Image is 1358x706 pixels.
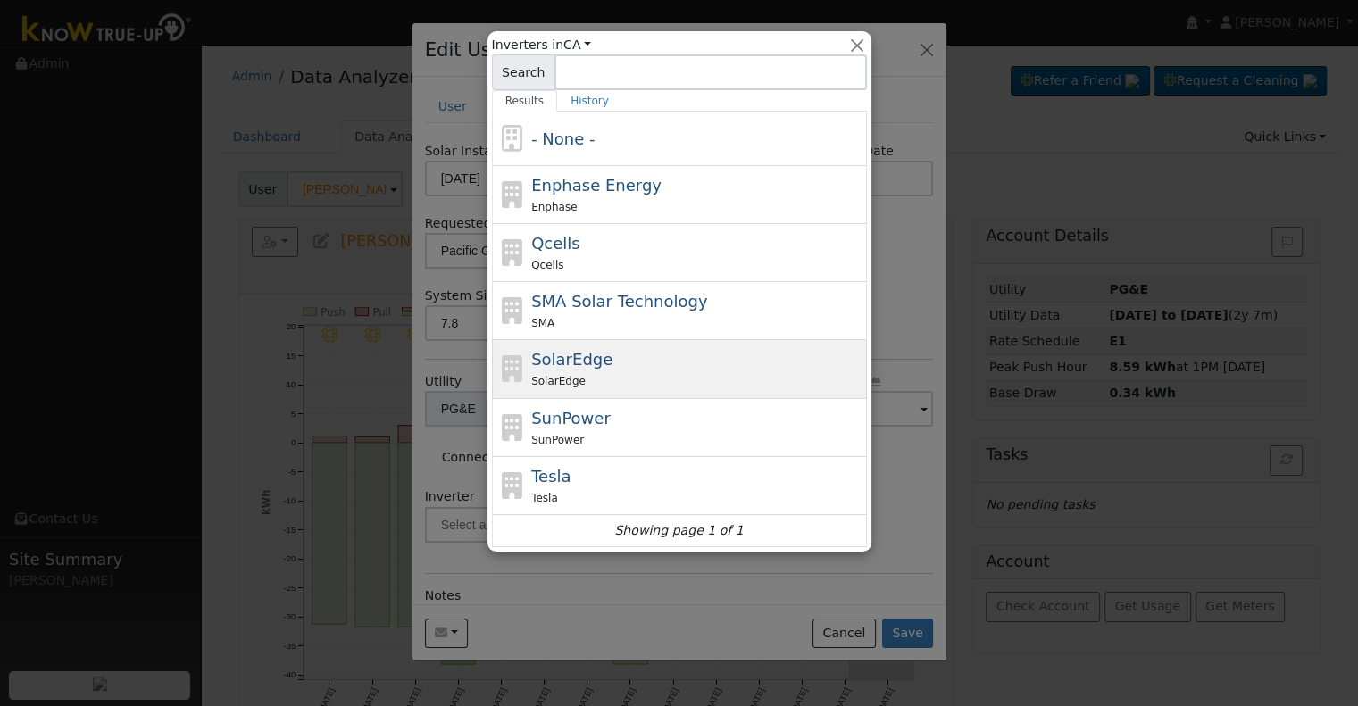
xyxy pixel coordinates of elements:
[492,90,558,112] a: Results
[531,409,611,428] span: SunPower
[531,234,580,253] span: Qcells
[531,467,571,486] span: Tesla
[531,292,707,311] span: SMA Solar Technology
[531,317,554,329] span: SMA
[531,259,563,271] span: Qcells
[531,201,577,213] span: Enphase
[531,375,586,387] span: SolarEdge
[531,176,662,195] span: Enphase Energy
[531,492,558,504] span: Tesla
[492,54,555,90] span: Search
[531,434,584,446] span: SunPower
[557,90,622,112] a: History
[531,350,612,369] span: SolarEdge
[614,521,743,540] i: Showing page 1 of 1
[531,129,595,148] span: - None -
